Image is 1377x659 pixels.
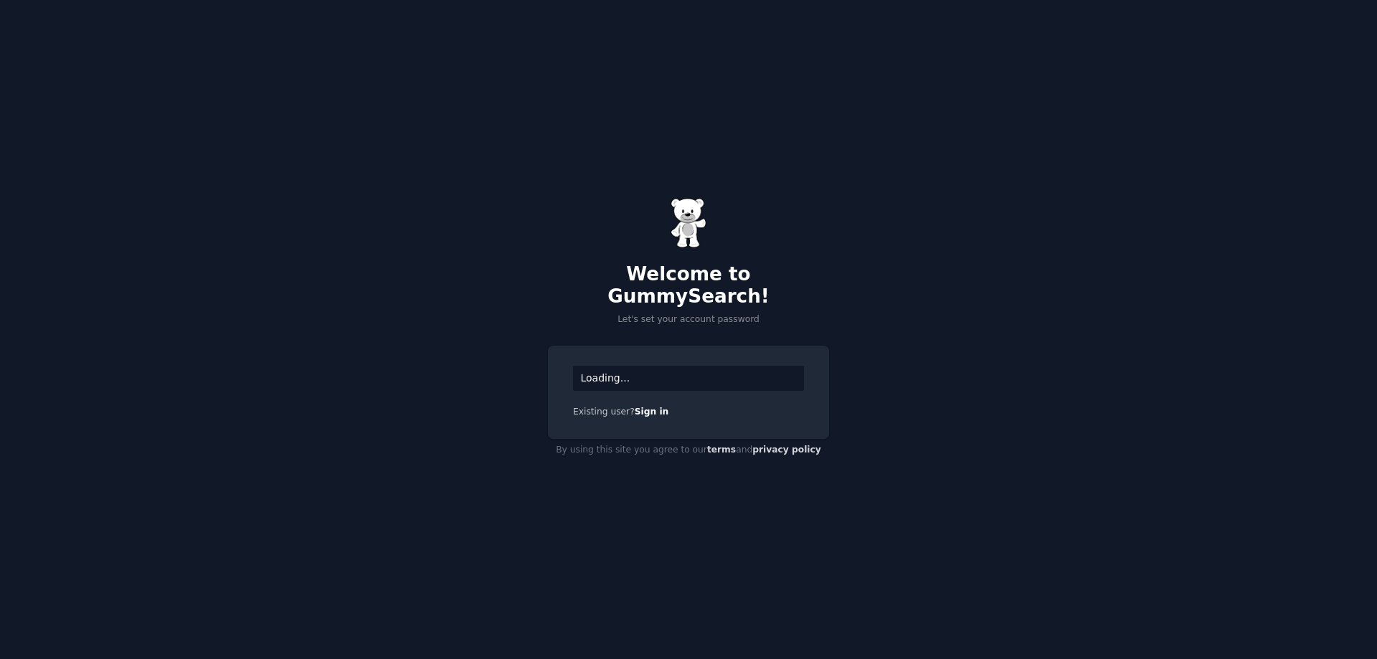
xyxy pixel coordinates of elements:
a: terms [707,445,736,455]
span: Existing user? [573,407,635,417]
div: Loading... [573,366,804,391]
p: Let's set your account password [548,313,829,326]
a: privacy policy [752,445,821,455]
a: Sign in [635,407,669,417]
h2: Welcome to GummySearch! [548,263,829,308]
img: Gummy Bear [671,198,706,248]
div: By using this site you agree to our and [548,439,829,462]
